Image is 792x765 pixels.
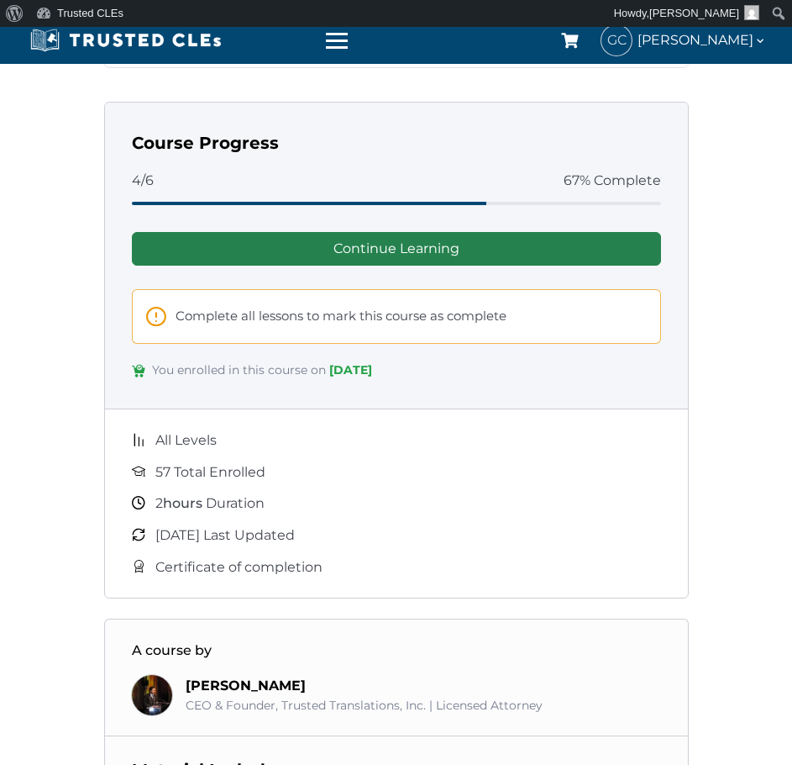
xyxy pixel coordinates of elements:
[155,495,163,511] span: 2
[155,557,323,578] span: Certificate of completion
[649,7,739,19] span: [PERSON_NAME]
[163,495,202,511] span: hours
[176,306,506,326] span: Complete all lessons to mark this course as complete
[637,30,767,50] span: [PERSON_NAME]
[132,232,661,266] a: Continue Learning
[25,28,226,53] img: Trusted CLEs
[155,525,295,546] span: [DATE] Last Updated
[186,696,543,715] div: CEO & Founder, Trusted Translations, Inc. | Licensed Attorney
[152,361,372,382] span: You enrolled in this course on
[132,640,661,662] h3: A course by
[329,362,372,377] span: [DATE]
[132,129,661,156] h3: Course Progress
[155,462,265,483] span: 57 Total Enrolled
[564,170,661,192] span: 67% Complete
[155,430,217,451] span: All Levels
[601,25,632,55] span: GC
[186,678,306,694] a: [PERSON_NAME]
[132,675,172,715] img: Richard Estevez
[155,493,265,514] span: Duration
[132,170,154,192] span: 4/6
